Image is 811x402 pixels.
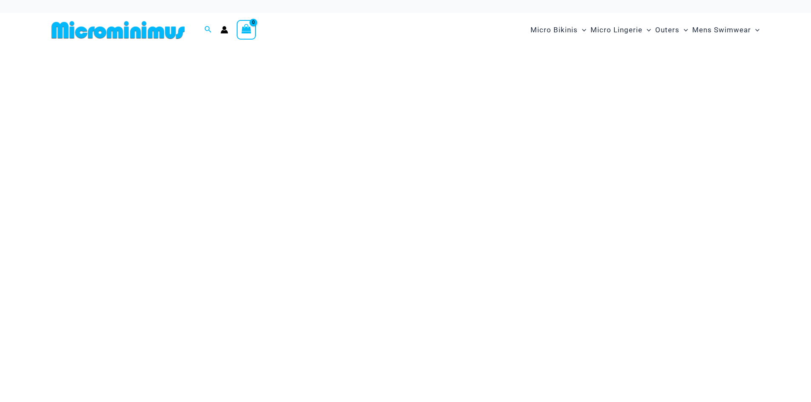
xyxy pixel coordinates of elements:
a: Micro BikinisMenu ToggleMenu Toggle [528,17,588,43]
span: Menu Toggle [578,19,586,41]
span: Micro Bikinis [530,19,578,41]
a: Account icon link [221,26,228,34]
a: OutersMenu ToggleMenu Toggle [653,17,690,43]
a: Micro LingerieMenu ToggleMenu Toggle [588,17,653,43]
span: Menu Toggle [642,19,651,41]
span: Outers [655,19,679,41]
img: MM SHOP LOGO FLAT [48,20,188,40]
span: Micro Lingerie [590,19,642,41]
span: Menu Toggle [679,19,688,41]
span: Mens Swimwear [692,19,751,41]
a: Mens SwimwearMenu ToggleMenu Toggle [690,17,762,43]
a: Search icon link [204,25,212,35]
span: Menu Toggle [751,19,759,41]
a: View Shopping Cart, empty [237,20,256,40]
nav: Site Navigation [527,16,763,44]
